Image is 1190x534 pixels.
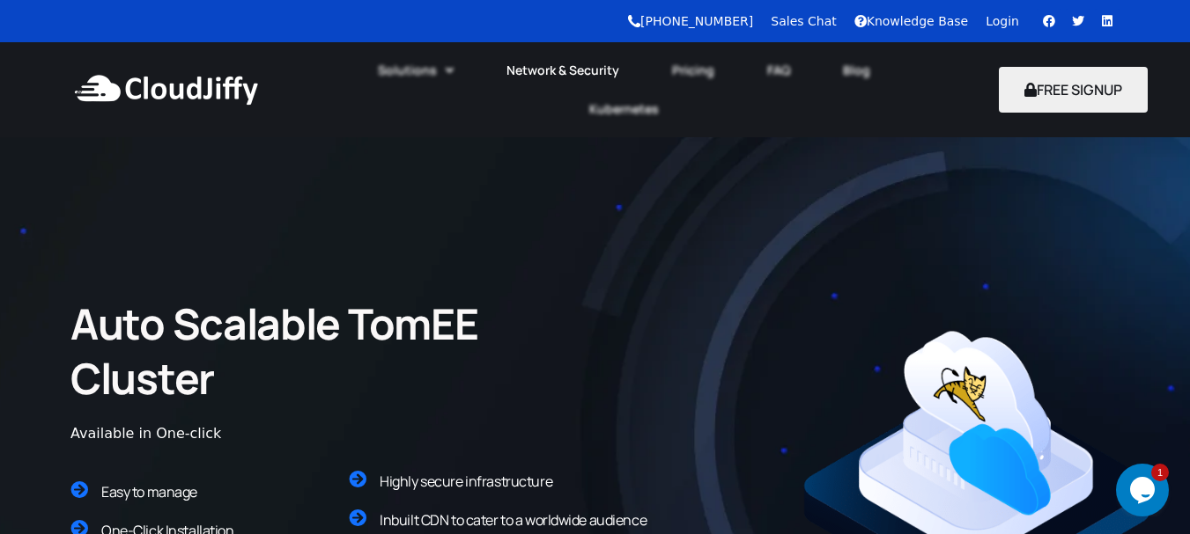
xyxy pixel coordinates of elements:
a: Login [986,14,1019,28]
div: Available in One-click [70,423,686,444]
a: FREE SIGNUP [999,80,1148,99]
a: Solutions [351,51,480,90]
span: Highly secure infrastructure [380,472,552,491]
a: Knowledge Base [854,14,969,28]
h2: Auto Scalable TomEE Cluster [70,296,582,406]
iframe: chat widget [1116,464,1172,516]
a: [PHONE_NUMBER] [628,14,753,28]
a: Pricing [646,51,741,90]
a: Sales Chat [771,14,836,28]
a: Blog [817,51,897,90]
span: Easy to manage [101,482,197,501]
a: Kubernetes [563,90,685,128]
a: Network & Security [480,51,646,90]
a: FAQ [741,51,817,90]
button: FREE SIGNUP [999,67,1148,113]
